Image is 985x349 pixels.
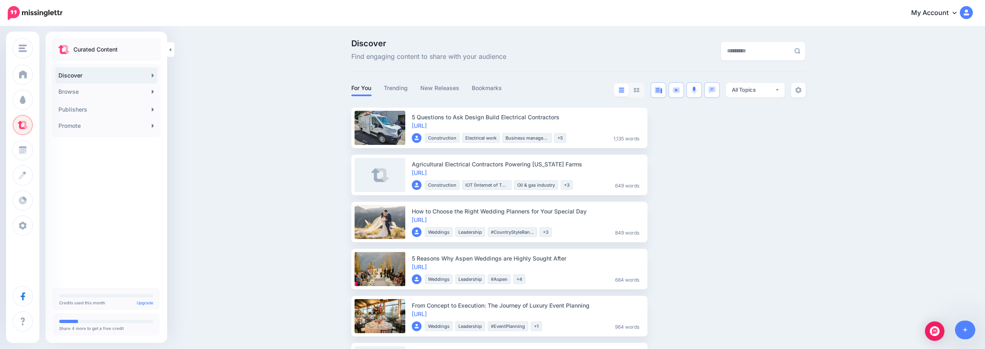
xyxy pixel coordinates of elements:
[462,133,500,143] li: Electrical work
[412,122,427,129] a: [URL]
[655,87,662,93] img: article-blue.png
[412,169,427,176] a: [URL]
[412,180,422,190] img: user_default_image.png
[612,321,643,331] li: 964 words
[794,48,800,54] img: search-grey-6.png
[612,274,643,284] li: 684 words
[412,310,427,317] a: [URL]
[425,227,453,237] li: Weddings
[55,67,157,84] a: Discover
[462,180,512,190] li: IOT (Internet of Things)
[455,274,485,284] li: Leadership
[502,133,552,143] li: Business management
[531,321,542,331] li: +1
[412,227,422,237] img: user_default_image.png
[412,160,643,168] div: Agricultural Electrical Contractors Powering [US_STATE] Farms
[513,274,525,284] li: +4
[8,6,62,20] img: Missinglettr
[634,88,639,93] img: grid-grey.png
[488,274,511,284] li: #Aspen
[795,87,802,93] img: settings-grey.png
[412,113,643,121] div: 5 Questions to Ask Design Build Electrical Contractors
[58,45,69,54] img: curate.png
[351,83,372,93] a: For You
[55,101,157,118] a: Publishers
[540,227,552,237] li: +3
[412,254,643,263] div: 5 Reasons Why Aspen Weddings are Highly Sought After
[412,216,427,223] a: [URL]
[903,3,973,23] a: My Account
[925,321,944,341] div: Open Intercom Messenger
[412,133,422,143] img: user_default_image.png
[455,321,485,331] li: Leadership
[384,83,408,93] a: Trending
[425,321,453,331] li: Weddings
[55,84,157,100] a: Browse
[425,180,460,190] li: Construction
[412,263,427,270] a: [URL]
[619,88,624,93] img: list-blue.png
[351,39,506,47] span: Discover
[554,133,566,143] li: +5
[673,87,680,93] img: video-blue.png
[412,207,643,215] div: How to Choose the Right Wedding Planners for Your Special Day
[561,180,573,190] li: +3
[514,180,558,190] li: Oil & gas industry
[425,133,460,143] li: Construction
[351,52,506,62] span: Find engaging content to share with your audience
[488,227,537,237] li: #CountryStyleRanchWedding
[55,118,157,134] a: Promote
[691,86,697,94] img: microphone.png
[708,86,716,93] img: chat-square-blue.png
[732,86,775,94] div: All Topics
[488,321,528,331] li: #EventPlanning
[455,227,485,237] li: Leadership
[726,83,785,97] button: All Topics
[472,83,502,93] a: Bookmarks
[610,133,643,143] li: 1,135 words
[420,83,460,93] a: New Releases
[19,45,27,52] img: menu.png
[612,227,643,237] li: 849 words
[425,274,453,284] li: Weddings
[412,274,422,284] img: user_default_image.png
[73,45,118,54] p: Curated Content
[412,321,422,331] img: user_default_image.png
[412,301,643,310] div: From Concept to Execution: The Journey of Luxury Event Planning
[612,180,643,190] li: 649 words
